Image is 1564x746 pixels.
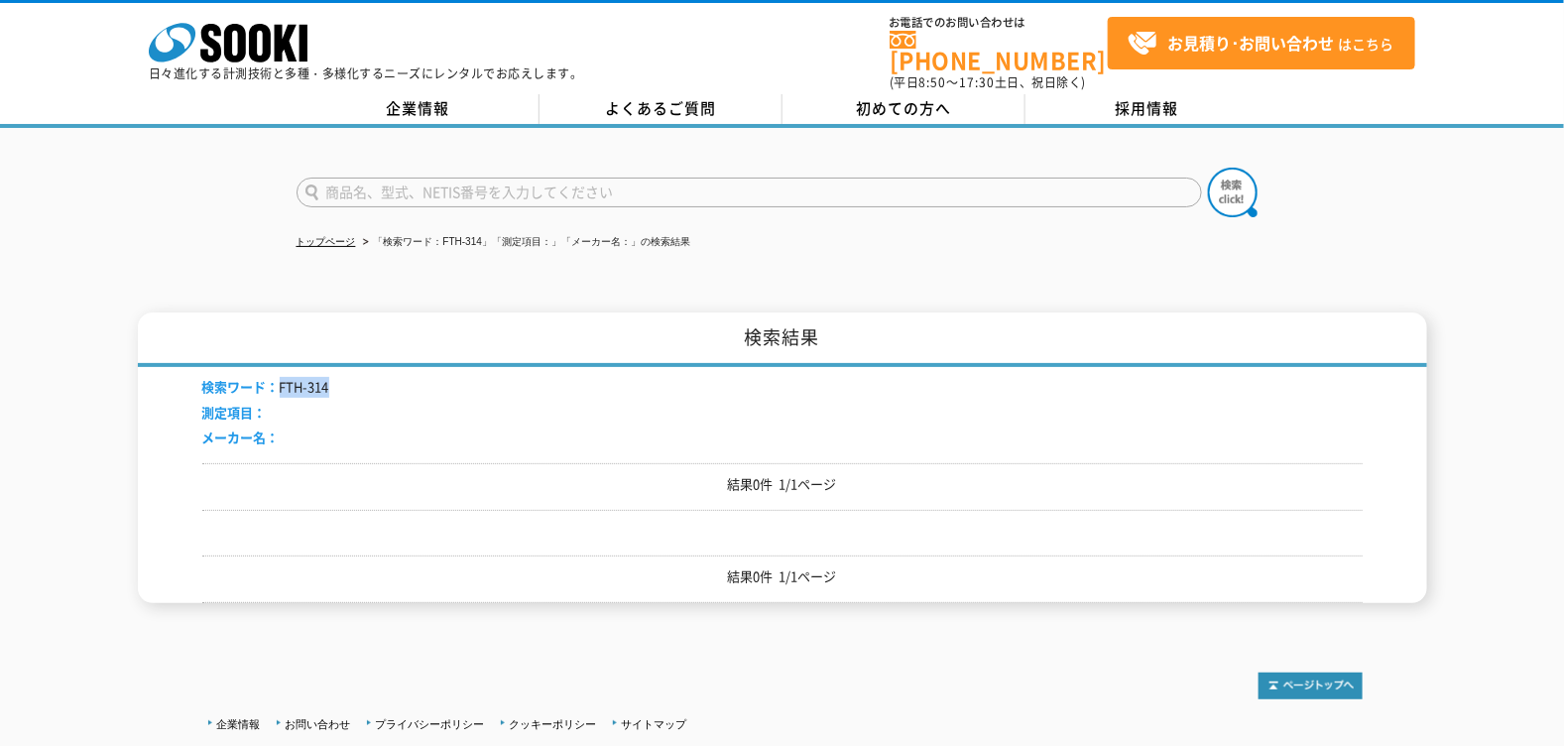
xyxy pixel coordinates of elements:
a: 初めての方へ [782,94,1025,124]
span: はこちら [1128,29,1393,59]
p: 結果0件 1/1ページ [202,474,1363,495]
strong: お見積り･お問い合わせ [1167,31,1334,55]
a: サイトマップ [622,718,687,730]
img: トップページへ [1259,673,1363,699]
li: 「検索ワード：FTH-314」「測定項目：」「メーカー名：」の検索結果 [359,232,690,253]
p: 結果0件 1/1ページ [202,566,1363,587]
span: (平日 ～ 土日、祝日除く) [890,73,1086,91]
span: 測定項目： [202,403,267,422]
a: よくあるご質問 [540,94,782,124]
a: 採用情報 [1025,94,1268,124]
h1: 検索結果 [138,312,1427,367]
a: プライバシーポリシー [376,718,485,730]
img: btn_search.png [1208,168,1258,217]
a: [PHONE_NUMBER] [890,31,1108,71]
span: 初めての方へ [856,97,951,119]
span: メーカー名： [202,428,280,446]
span: お電話でのお問い合わせは [890,17,1108,29]
li: FTH-314 [202,377,329,398]
input: 商品名、型式、NETIS番号を入力してください [297,178,1202,207]
a: トップページ [297,236,356,247]
p: 日々進化する計測技術と多種・多様化するニーズにレンタルでお応えします。 [149,67,583,79]
a: お問い合わせ [286,718,351,730]
a: クッキーポリシー [510,718,597,730]
span: 検索ワード： [202,377,280,396]
a: お見積り･お問い合わせはこちら [1108,17,1415,69]
span: 8:50 [919,73,947,91]
span: 17:30 [959,73,995,91]
a: 企業情報 [297,94,540,124]
a: 企業情報 [217,718,261,730]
